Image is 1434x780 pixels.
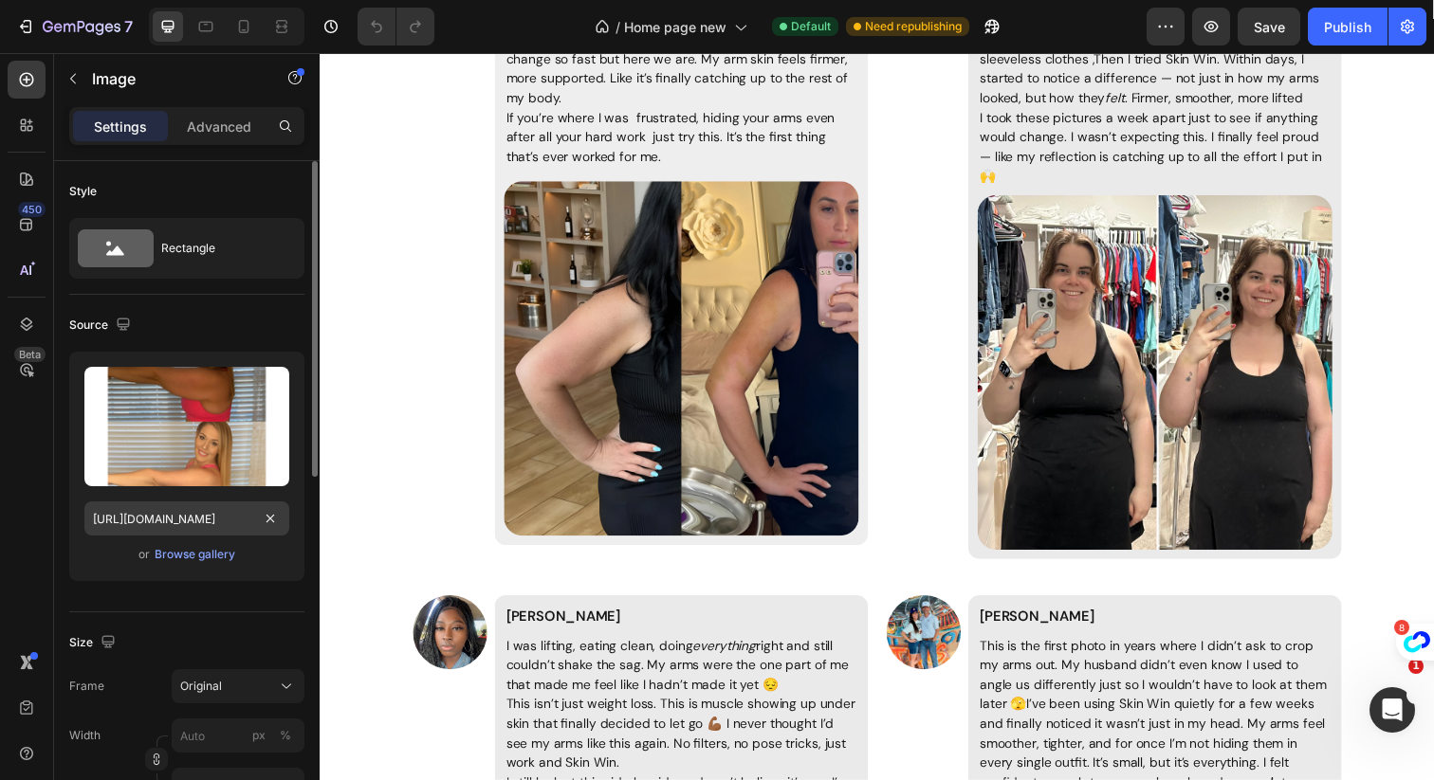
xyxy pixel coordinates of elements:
img: gempages_573821047099360078-6776a8ad-dd19-4e6c-99cf-ad49387494f1.jpg [95,553,171,629]
div: Publish [1324,17,1371,37]
img: gempages_573821047099360078-6bae0b23-bc96-426f-9a0a-6e5948adca0d.jpg [579,553,654,629]
div: % [280,727,291,744]
img: gempages_573821047099360078-161f3350-e22f-4bcb-a236-e80ff2679326.png [188,131,550,493]
button: % [248,724,270,747]
p: This is the first photo in years where I didn’t ask to crop my arms out. My husband didn’t even k... [673,595,1032,774]
img: gempages_573821047099360078-ad7cddb6-2066-4209-9d23-e42487d9d233.jpg [671,145,1034,507]
p: Settings [94,117,147,136]
i: felt [801,37,821,54]
div: px [252,727,266,744]
p: Advanced [187,117,251,136]
p: I was lifting, eating clean, doing right and still couldn’t shake the sag. My arms were the one p... [190,595,548,655]
span: 1 [1408,659,1424,674]
div: Beta [14,347,46,362]
span: Default [791,18,831,35]
strong: [PERSON_NAME] [673,566,790,585]
button: Original [172,669,304,703]
button: 7 [8,8,141,45]
iframe: Intercom live chat [1370,687,1415,733]
span: Need republishing [865,18,962,35]
iframe: Design area [320,53,1434,780]
p: This isn’t just weight loss. This is muscle showing up under skin that finally decided to let go ... [190,655,548,735]
p: 7 [124,15,133,38]
span: / [616,17,620,37]
button: Publish [1308,8,1388,45]
span: Home page new [624,17,726,37]
button: px [274,724,297,747]
i: and [947,735,971,753]
span: Save [1254,19,1285,35]
span: Original [180,678,222,695]
img: preview-image [84,367,289,486]
strong: [PERSON_NAME] [190,566,306,585]
p: If you’re where I was frustrated, hiding your arms even after all your hard work just try this. I... [190,56,548,116]
div: Source [69,313,135,338]
div: Size [69,630,119,656]
div: Undo/Redo [358,8,434,45]
p: I took these pictures a week apart just to see if anything would change. I wasn’t expecting this.... [673,56,1032,136]
input: https://example.com/image.jpg [84,501,289,535]
i: everything [380,596,445,613]
p: Image [92,67,253,90]
div: 450 [18,202,46,217]
div: Style [69,183,97,200]
label: Width [69,727,101,744]
button: Browse gallery [154,545,236,564]
input: px% [172,718,304,753]
label: Frame [69,678,104,695]
span: or [138,543,150,566]
div: Browse gallery [155,546,235,563]
button: Save [1238,8,1300,45]
div: Rectangle [161,227,277,270]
